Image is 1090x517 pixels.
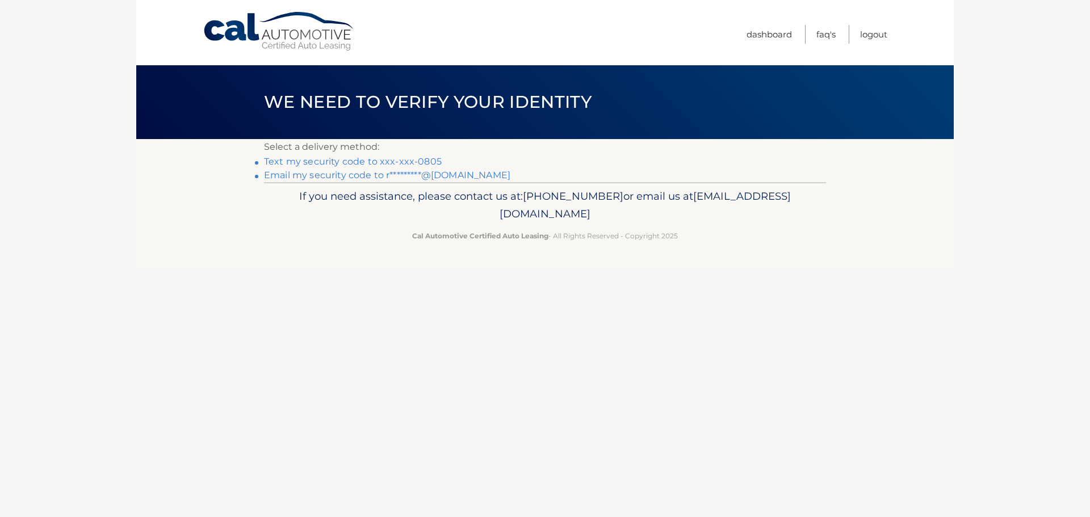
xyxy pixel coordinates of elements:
strong: Cal Automotive Certified Auto Leasing [412,232,548,240]
p: Select a delivery method: [264,139,826,155]
a: FAQ's [816,25,836,44]
p: - All Rights Reserved - Copyright 2025 [271,230,819,242]
a: Text my security code to xxx-xxx-0805 [264,156,442,167]
a: Cal Automotive [203,11,356,52]
a: Dashboard [747,25,792,44]
span: [PHONE_NUMBER] [523,190,623,203]
p: If you need assistance, please contact us at: or email us at [271,187,819,224]
span: We need to verify your identity [264,91,592,112]
a: Logout [860,25,887,44]
a: Email my security code to r*********@[DOMAIN_NAME] [264,170,510,180]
